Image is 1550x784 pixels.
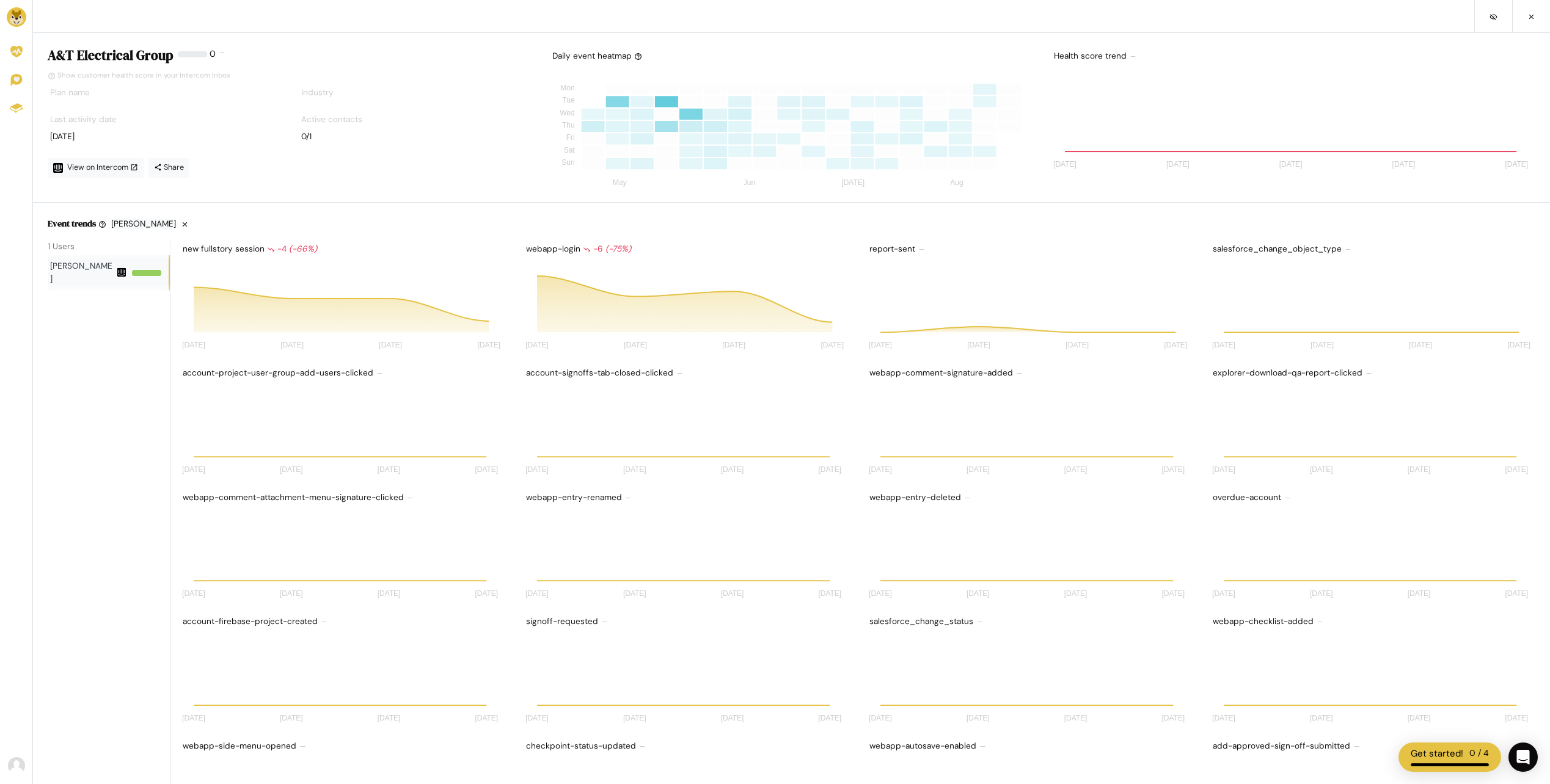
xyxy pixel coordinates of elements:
[566,134,574,142] tspan: Fri
[967,465,990,474] tspan: [DATE]
[524,489,849,506] div: webapp-entry-renamed
[1212,714,1235,722] tspan: [DATE]
[869,714,892,722] tspan: [DATE]
[721,465,744,474] tspan: [DATE]
[180,241,505,258] div: new fullstory session
[721,590,744,598] tspan: [DATE]
[821,341,844,350] tspan: [DATE]
[563,146,575,154] tspan: Sat
[48,48,173,64] h4: A&T Electrical Group
[1409,341,1432,350] tspan: [DATE]
[48,158,144,178] a: View on Intercom
[1505,161,1529,169] tspan: [DATE]
[280,590,303,598] tspan: [DATE]
[867,241,1192,258] div: report-sent
[378,714,401,722] tspan: [DATE]
[1210,365,1535,382] div: explorer-download-qa-report-clicked
[1064,465,1088,474] tspan: [DATE]
[475,590,498,598] tspan: [DATE]
[182,714,205,722] tspan: [DATE]
[301,131,529,143] div: 0/1
[967,341,990,350] tspan: [DATE]
[1051,48,1535,65] div: Health score trend
[50,131,278,143] div: [DATE]
[379,341,402,350] tspan: [DATE]
[111,219,176,229] span: [PERSON_NAME]
[818,714,841,722] tspan: [DATE]
[967,714,990,722] tspan: [DATE]
[1310,465,1333,474] tspan: [DATE]
[867,613,1192,630] div: salesforce_change_status
[524,613,849,630] div: signoff-requested
[182,465,205,474] tspan: [DATE]
[1064,590,1088,598] tspan: [DATE]
[1066,341,1089,350] tspan: [DATE]
[624,341,647,350] tspan: [DATE]
[560,84,574,92] tspan: Mon
[301,87,334,99] label: Industry
[552,50,642,62] div: Daily event heatmap
[1408,714,1431,722] tspan: [DATE]
[1212,465,1235,474] tspan: [DATE]
[1210,241,1535,258] div: salesforce_change_object_type
[722,341,745,350] tspan: [DATE]
[1505,590,1528,598] tspan: [DATE]
[1408,590,1431,598] tspan: [DATE]
[560,109,574,117] tspan: Wed
[1164,341,1187,350] tspan: [DATE]
[48,71,230,80] a: Show customer health score in your Intercom Inbox
[1505,465,1528,474] tspan: [DATE]
[1166,161,1190,169] tspan: [DATE]
[562,121,575,129] tspan: Thu
[378,465,401,474] tspan: [DATE]
[605,244,631,254] i: (-75%)
[267,243,317,255] div: -4
[477,341,500,350] tspan: [DATE]
[475,714,498,722] tspan: [DATE]
[1392,161,1416,169] tspan: [DATE]
[301,114,362,126] label: Active contacts
[967,590,990,598] tspan: [DATE]
[280,341,304,350] tspan: [DATE]
[148,158,189,178] a: Share
[210,48,216,68] div: 0
[1161,714,1185,722] tspan: [DATE]
[1161,590,1185,598] tspan: [DATE]
[869,341,892,350] tspan: [DATE]
[378,590,401,598] tspan: [DATE]
[613,179,627,187] tspan: May
[867,489,1192,506] div: webapp-entry-deleted
[841,179,865,187] tspan: [DATE]
[180,365,505,382] div: account-project-user-group-add-users-clicked
[525,714,549,722] tspan: [DATE]
[67,162,138,172] span: View on Intercom
[7,7,26,27] img: Brand
[1212,590,1235,598] tspan: [DATE]
[1311,341,1334,350] tspan: [DATE]
[1310,714,1333,722] tspan: [DATE]
[562,96,575,105] tspan: Tue
[132,270,161,276] div: 100%
[180,489,505,506] div: webapp-comment-attachment-menu-signature-clicked
[869,590,892,598] tspan: [DATE]
[180,738,505,755] div: webapp-side-menu-opened
[743,179,755,187] tspan: Jun
[48,217,96,230] h6: Event trends
[50,114,117,126] label: Last activity date
[1210,613,1535,630] div: webapp-checklist-added
[525,341,549,350] tspan: [DATE]
[525,590,549,598] tspan: [DATE]
[623,465,646,474] tspan: [DATE]
[524,241,849,258] div: webapp-login
[1505,714,1528,722] tspan: [DATE]
[50,260,114,285] div: [PERSON_NAME]
[623,590,646,598] tspan: [DATE]
[524,365,849,382] div: account-signoffs-tab-closed-clicked
[8,757,25,774] img: Avatar
[289,244,317,254] i: (-66%)
[180,613,505,630] div: account-firebase-project-created
[1469,747,1489,761] div: 0 / 4
[950,179,963,187] tspan: Aug
[1279,161,1303,169] tspan: [DATE]
[182,341,205,350] tspan: [DATE]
